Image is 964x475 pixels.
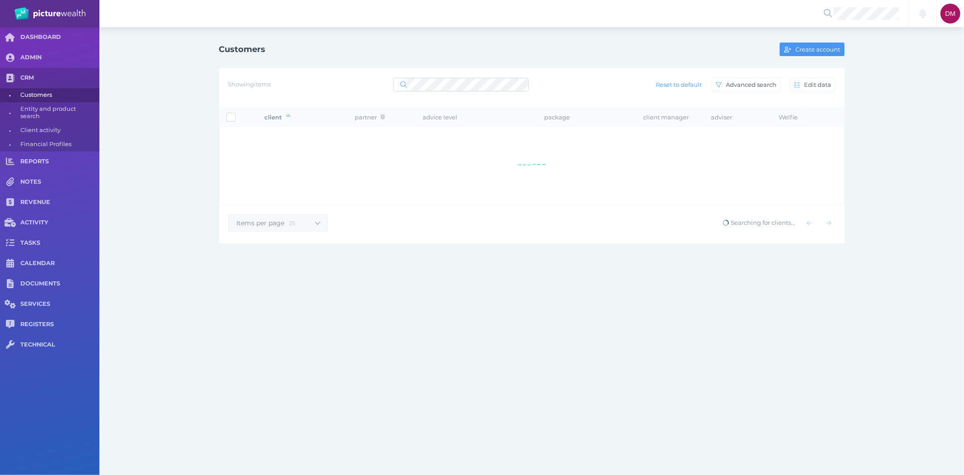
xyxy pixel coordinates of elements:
th: adviser [704,108,772,127]
th: Welfie [772,108,808,127]
span: Items per page [229,219,289,227]
span: Advanced search [724,81,781,88]
div: Dee Molloy [940,4,960,24]
span: ACTIVITY [20,219,99,227]
span: Financial Profiles [20,138,96,152]
span: Customers [20,88,96,102]
span: CRM [20,74,99,82]
h1: Customers [219,44,266,54]
span: Searching for clients... [722,219,795,226]
button: Advanced search [712,78,781,91]
span: SERVICES [20,300,99,308]
span: TASKS [20,239,99,247]
span: TECHNICAL [20,341,99,349]
button: Create account [780,43,844,56]
th: client manager [636,108,704,127]
img: PW [14,7,85,20]
span: DASHBOARD [20,33,99,41]
button: Edit data [790,78,836,91]
span: Client activity [20,123,96,138]
span: NOTES [20,178,99,186]
span: Showing items [228,81,271,88]
span: REPORTS [20,158,99,166]
span: Edit data [802,81,835,88]
span: Create account [794,46,844,53]
span: DOCUMENTS [20,280,99,288]
span: REGISTERS [20,321,99,328]
button: Reset to default [651,78,706,91]
button: Show previous page [803,216,817,230]
span: DM [945,10,956,17]
th: advice level [416,108,538,127]
th: package [537,108,636,127]
span: REVENUE [20,199,99,206]
span: partner [355,114,385,121]
button: Show next page [822,216,836,230]
span: CALENDAR [20,260,99,267]
span: client [265,114,290,121]
span: Entity and product search [20,102,96,123]
span: Reset to default [652,81,705,88]
span: ADMIN [20,54,99,62]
